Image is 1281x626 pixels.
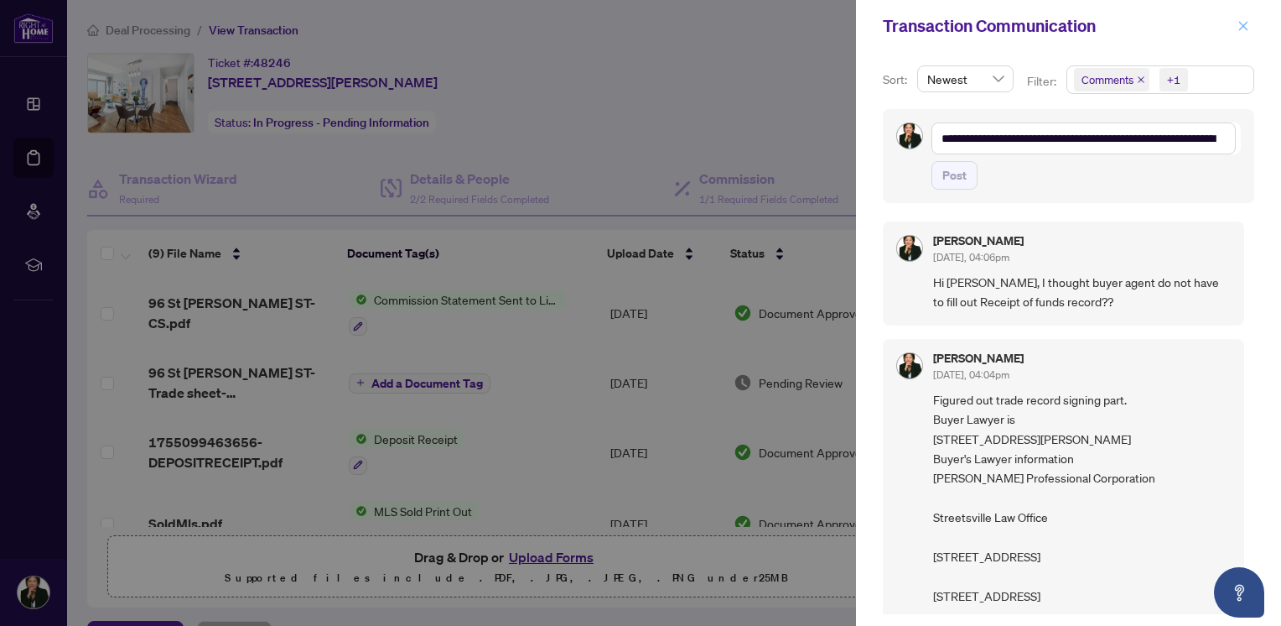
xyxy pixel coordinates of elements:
[1167,71,1180,88] div: +1
[897,123,922,149] img: Profile Icon
[1027,72,1059,91] p: Filter:
[933,235,1024,247] h5: [PERSON_NAME]
[883,13,1232,39] div: Transaction Communication
[933,352,1024,364] h5: [PERSON_NAME]
[1237,20,1249,32] span: close
[883,70,910,89] p: Sort:
[933,368,1009,381] span: [DATE], 04:04pm
[1074,68,1149,91] span: Comments
[1137,76,1145,84] span: close
[897,236,922,261] img: Profile Icon
[933,251,1009,263] span: [DATE], 04:06pm
[931,161,978,190] button: Post
[933,273,1231,312] span: Hi [PERSON_NAME], I thought buyer agent do not have to fill out Receipt of funds record??
[897,353,922,378] img: Profile Icon
[1081,71,1133,88] span: Comments
[927,66,1004,91] span: Newest
[1214,567,1264,618] button: Open asap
